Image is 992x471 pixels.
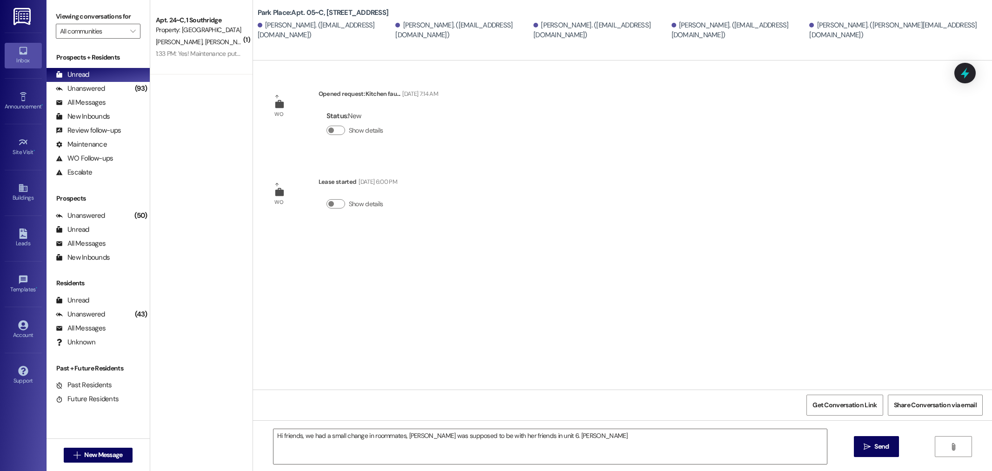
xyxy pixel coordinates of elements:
[809,20,985,40] div: [PERSON_NAME]. ([PERSON_NAME][EMAIL_ADDRESS][DOMAIN_NAME])
[56,239,106,249] div: All Messages
[56,211,105,221] div: Unanswered
[56,323,106,333] div: All Messages
[56,140,107,149] div: Maintenance
[56,126,121,135] div: Review follow-ups
[130,27,135,35] i: 
[156,15,242,25] div: Apt. 24~C, 1 Southridge
[56,154,113,163] div: WO Follow-ups
[326,111,347,121] b: Status
[258,20,393,40] div: [PERSON_NAME]. ([EMAIL_ADDRESS][DOMAIN_NAME])
[950,443,957,451] i: 
[84,450,122,460] span: New Message
[133,307,150,322] div: (43)
[47,53,150,62] div: Prospects + Residents
[5,317,42,343] a: Account
[349,126,383,135] label: Show details
[5,135,42,160] a: Site Visit •
[56,337,95,347] div: Unknown
[854,436,899,457] button: Send
[5,180,42,205] a: Buildings
[56,225,89,235] div: Unread
[349,199,383,209] label: Show details
[356,177,397,187] div: [DATE] 6:00 PM
[319,177,397,190] div: Lease started
[205,38,254,46] span: [PERSON_NAME]
[864,443,871,451] i: 
[806,395,883,416] button: Get Conversation Link
[400,89,438,99] div: [DATE] 7:14 AM
[56,380,112,390] div: Past Residents
[64,448,133,463] button: New Message
[56,310,105,319] div: Unanswered
[5,226,42,251] a: Leads
[56,168,92,177] div: Escalate
[56,98,106,108] div: All Messages
[36,285,37,291] span: •
[156,38,205,46] span: [PERSON_NAME]
[258,8,389,18] b: Park Place: Apt. 05~C, [STREET_ADDRESS]
[5,363,42,388] a: Support
[274,109,283,119] div: WO
[812,400,877,410] span: Get Conversation Link
[273,429,827,464] textarea: Hi friends, we had a small change in roommates, [PERSON_NAME] was supposed to be with her friends...
[56,296,89,305] div: Unread
[874,442,889,451] span: Send
[5,272,42,297] a: Templates •
[47,194,150,203] div: Prospects
[156,49,623,58] div: 1:33 PM: Yes! Maintenance put a new seal on the swamp cooler, so we can't use it until around 5 [...
[326,109,387,123] div: : New
[888,395,983,416] button: Share Conversation via email
[47,363,150,373] div: Past + Future Residents
[56,84,105,94] div: Unanswered
[274,197,283,207] div: WO
[133,81,150,96] div: (93)
[56,112,110,121] div: New Inbounds
[319,89,438,102] div: Opened request: Kitchen fau...
[13,8,33,25] img: ResiDesk Logo
[5,43,42,68] a: Inbox
[60,24,126,39] input: All communities
[156,25,242,35] div: Property: [GEOGRAPHIC_DATA]
[56,9,140,24] label: Viewing conversations for
[894,400,977,410] span: Share Conversation via email
[672,20,807,40] div: [PERSON_NAME]. ([EMAIL_ADDRESS][DOMAIN_NAME])
[33,148,35,154] span: •
[41,102,43,108] span: •
[73,451,80,459] i: 
[533,20,669,40] div: [PERSON_NAME]. ([EMAIL_ADDRESS][DOMAIN_NAME])
[56,253,110,262] div: New Inbounds
[47,278,150,288] div: Residents
[395,20,531,40] div: [PERSON_NAME]. ([EMAIL_ADDRESS][DOMAIN_NAME])
[56,70,89,80] div: Unread
[132,209,150,223] div: (50)
[56,394,119,404] div: Future Residents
